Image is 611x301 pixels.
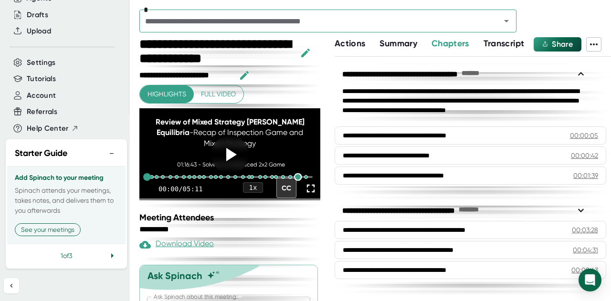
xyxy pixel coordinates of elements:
[27,26,51,37] button: Upload
[571,151,598,160] div: 00:00:42
[27,106,57,117] button: Referrals
[140,85,194,103] button: Highlights
[158,185,203,193] div: 00:00 / 05:11
[243,182,263,193] div: 1 x
[61,252,72,259] span: 1 of 3
[573,171,598,180] div: 00:01:39
[27,10,48,21] button: Drafts
[27,57,56,68] button: Settings
[579,269,601,291] div: Open Intercom Messenger
[500,14,513,28] button: Open
[15,147,67,160] h2: Starter Guide
[573,245,598,255] div: 00:04:31
[27,123,69,134] span: Help Center
[432,37,469,50] button: Chapters
[201,88,236,100] span: Full video
[570,131,598,140] div: 00:00:05
[572,225,598,235] div: 00:03:28
[15,174,118,182] h3: Add Spinach to your meeting
[432,38,469,49] span: Chapters
[379,37,417,50] button: Summary
[15,223,81,236] button: See your meetings
[147,88,186,100] span: Highlights
[148,117,311,149] div: - Recap of Inspection Game and Mixed Strategy
[156,117,305,137] span: Review of Mixed Strategy [PERSON_NAME] Equilibria
[27,90,56,101] button: Account
[335,37,365,50] button: Actions
[27,123,79,134] button: Help Center
[147,270,202,281] div: Ask Spinach
[193,85,243,103] button: Full video
[379,38,417,49] span: Summary
[534,37,581,52] button: Share
[571,265,598,275] div: 00:08:43
[27,73,56,84] button: Tutorials
[276,178,296,198] div: CC
[484,38,525,49] span: Transcript
[4,278,19,293] button: Collapse sidebar
[139,212,323,223] div: Meeting Attendees
[335,38,365,49] span: Actions
[139,239,214,250] div: Paid feature
[552,40,573,49] span: Share
[105,146,118,160] button: −
[15,186,118,216] p: Spinach attends your meetings, takes notes, and delivers them to you afterwards
[484,37,525,50] button: Transcript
